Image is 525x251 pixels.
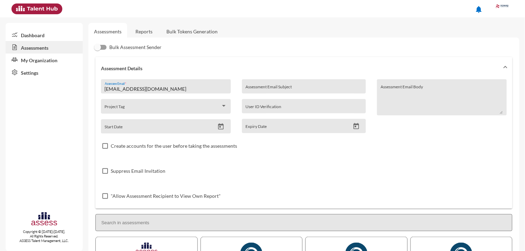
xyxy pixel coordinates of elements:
[31,211,58,228] img: assesscompany-logo.png
[6,41,83,54] a: Assessments
[111,167,165,175] span: Suppress Email Invitation
[95,57,512,79] mat-expansion-panel-header: Assessment Details
[6,66,83,79] a: Settings
[105,86,227,92] input: Assessee Email
[6,229,83,243] p: Copyright © [DATE]-[DATE]. All Rights Reserved. ASSESS Talent Management, LLC.
[161,23,223,40] a: Bulk Tokens Generation
[111,192,221,200] span: "Allow Assessment Recipient to View Own Report"
[95,79,512,209] div: Assessment Details
[350,123,362,130] button: Open calendar
[95,214,512,231] input: Search in assessments
[6,54,83,66] a: My Organization
[215,123,227,130] button: Open calendar
[101,65,499,71] mat-panel-title: Assessment Details
[94,29,122,34] a: Assessments
[111,142,237,150] span: Create accounts for the user before taking the assessments
[109,43,162,51] span: Bulk Assessment Sender
[130,23,158,40] a: Reports
[475,5,483,14] mat-icon: notifications
[6,29,83,41] a: Dashboard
